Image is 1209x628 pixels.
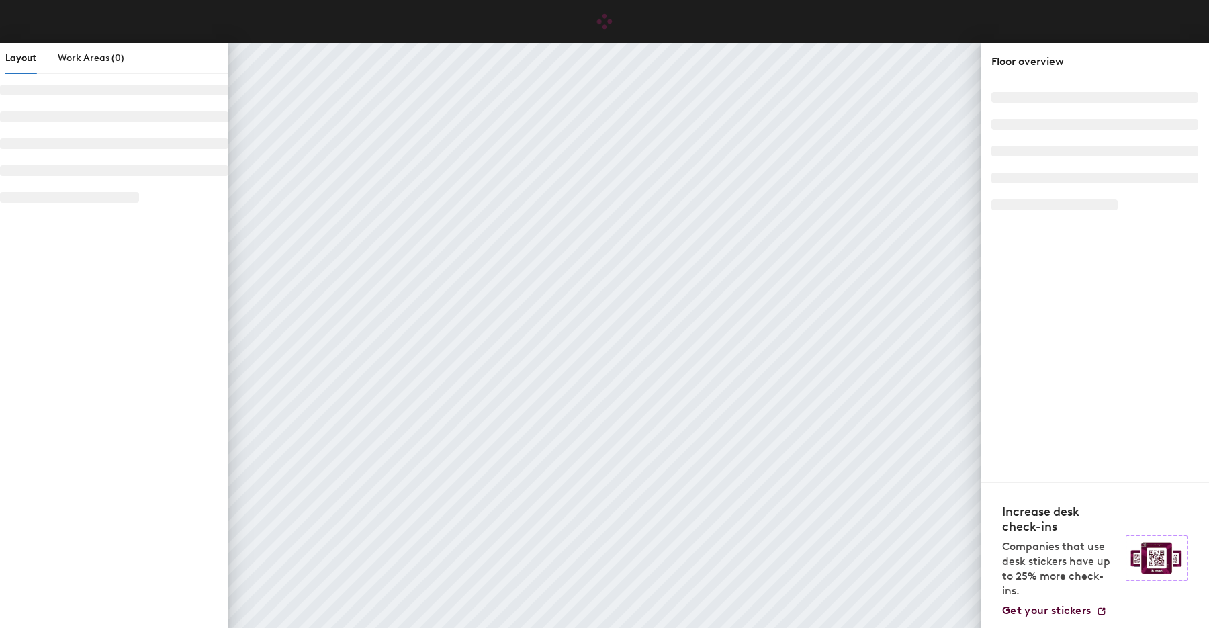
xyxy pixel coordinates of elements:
[1002,604,1107,617] a: Get your stickers
[1002,504,1118,534] h4: Increase desk check-ins
[58,52,124,64] span: Work Areas (0)
[1002,604,1091,617] span: Get your stickers
[1126,535,1188,581] img: Sticker logo
[5,52,36,64] span: Layout
[991,54,1198,70] div: Floor overview
[1002,539,1118,598] p: Companies that use desk stickers have up to 25% more check-ins.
